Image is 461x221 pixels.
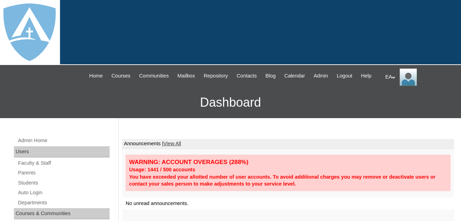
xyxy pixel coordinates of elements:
a: Help [358,72,375,80]
a: Repository [200,72,231,80]
img: EA Administrator [400,68,417,86]
span: Logout [337,72,352,80]
a: Home [86,72,106,80]
div: Courses & Communities [14,208,110,219]
span: Communities [139,72,169,80]
span: Home [89,72,103,80]
span: Calendar [284,72,305,80]
span: Blog [265,72,275,80]
td: No unread announcements. [122,197,454,210]
div: Users [14,146,110,157]
div: WARNING: ACCOUNT OVERAGES (288%) [129,158,447,166]
img: logo-white.png [3,3,56,61]
a: Communities [136,72,172,80]
span: Repository [204,72,228,80]
a: Mailbox [174,72,199,80]
a: Blog [262,72,279,80]
a: Parents [17,169,110,177]
a: Students [17,179,110,187]
a: Courses [108,72,134,80]
div: You have exceeded your allotted number of user accounts. To avoid additional charges you may remo... [129,173,447,188]
a: Admin Home [17,136,110,145]
span: Admin [314,72,328,80]
div: EA [385,68,454,86]
a: Auto Login [17,188,110,197]
span: Contacts [237,72,257,80]
span: Courses [111,72,130,80]
span: Help [361,72,372,80]
a: Contacts [233,72,260,80]
a: Logout [333,72,356,80]
a: Admin [310,72,332,80]
a: Departments [17,198,110,207]
h3: Dashboard [3,87,458,118]
td: Announcements | [122,139,454,149]
a: Faculty & Staff [17,159,110,167]
strong: Usage: 1441 / 500 accounts [129,167,195,172]
a: View All [163,141,181,146]
a: Calendar [281,72,308,80]
span: Mailbox [178,72,195,80]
